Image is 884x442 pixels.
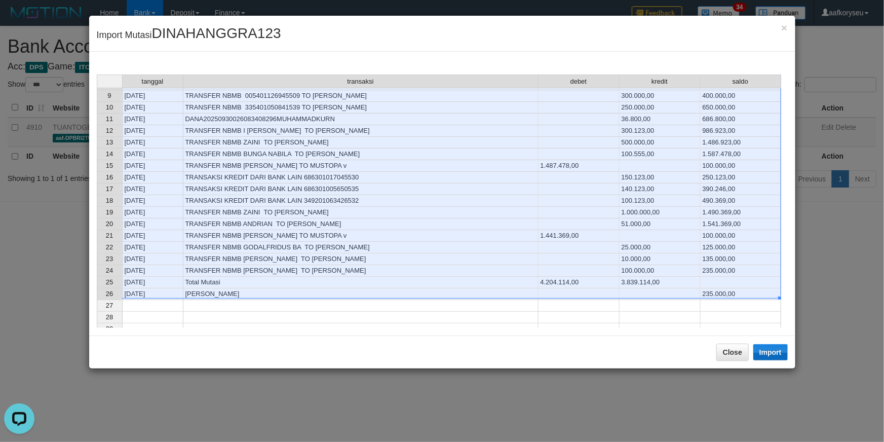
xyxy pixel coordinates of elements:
[106,267,113,274] span: 24
[620,90,701,102] td: 300.000,00
[701,102,781,114] td: 650.000,00
[106,127,113,134] span: 12
[106,290,113,298] span: 26
[183,160,539,172] td: TRANSFER NBMB [PERSON_NAME] TO MUSTOPA v
[701,114,781,125] td: 686.800,00
[651,78,668,85] span: kredit
[106,162,113,169] span: 15
[620,114,701,125] td: 36.800,00
[106,325,113,333] span: 29
[701,230,781,242] td: 100.000,00
[701,288,781,300] td: 235.000,00
[183,125,539,137] td: TRANSFER NBMB I [PERSON_NAME] TO [PERSON_NAME]
[701,125,781,137] td: 986.923,00
[142,78,164,85] span: tanggal
[620,149,701,160] td: 100.555,00
[183,183,539,195] td: TRANSAKSI KREDIT DARI BANK LAIN 686301005650535
[701,137,781,149] td: 1.486.923,00
[701,253,781,265] td: 135.000,00
[183,114,539,125] td: DANA20250930026083408296MUHAMMADKURN
[122,265,183,277] td: [DATE]
[106,243,113,251] span: 22
[106,197,113,204] span: 18
[122,102,183,114] td: [DATE]
[539,277,620,288] td: 4.204.114,00
[620,242,701,253] td: 25.000,00
[106,278,113,286] span: 25
[122,160,183,172] td: [DATE]
[106,302,113,309] span: 27
[620,125,701,137] td: 300.123,00
[106,115,113,123] span: 11
[107,92,111,99] span: 9
[183,265,539,277] td: TRANSFER NBMB [PERSON_NAME] TO [PERSON_NAME]
[106,185,113,193] span: 17
[183,230,539,242] td: TRANSFER NBMB [PERSON_NAME] TO MUSTOPA v
[183,137,539,149] td: TRANSFER NBMB ZAINI TO [PERSON_NAME]
[183,102,539,114] td: TRANSFER NBMB 335401050841539 TO [PERSON_NAME]
[570,78,587,85] span: debet
[620,277,701,288] td: 3.839.114,00
[620,218,701,230] td: 51.000,00
[620,265,701,277] td: 100.000,00
[122,288,183,300] td: [DATE]
[122,137,183,149] td: [DATE]
[106,138,113,146] span: 13
[620,102,701,114] td: 250.000,00
[716,344,749,361] button: Close
[620,195,701,207] td: 100.123,00
[122,172,183,183] td: [DATE]
[97,75,122,88] th: Select whole grid
[753,344,788,360] button: Import
[106,103,113,111] span: 10
[183,218,539,230] td: TRANSFER NBMB ANDRIAN TO [PERSON_NAME]
[701,183,781,195] td: 390.246,00
[122,125,183,137] td: [DATE]
[122,195,183,207] td: [DATE]
[183,288,539,300] td: [PERSON_NAME]
[781,22,787,33] button: Close
[97,30,281,40] span: Import Mutasi
[4,4,34,34] button: Open LiveChat chat widget
[106,232,113,239] span: 21
[620,253,701,265] td: 10.000,00
[183,253,539,265] td: TRANSFER NBMB [PERSON_NAME] TO [PERSON_NAME]
[620,172,701,183] td: 150.123,00
[183,242,539,253] td: TRANSFER NBMB GODALFRIDUS BA TO [PERSON_NAME]
[183,207,539,218] td: TRANSFER NBMB ZAINI TO [PERSON_NAME]
[183,277,539,288] td: Total Mutasi
[106,255,113,263] span: 23
[183,149,539,160] td: TRANSFER NBMB BUNGA NABILA TO [PERSON_NAME]
[620,207,701,218] td: 1.000.000,00
[122,183,183,195] td: [DATE]
[122,253,183,265] td: [DATE]
[122,90,183,102] td: [DATE]
[701,265,781,277] td: 235.000,00
[539,230,620,242] td: 1.441.369,00
[106,313,113,321] span: 28
[620,183,701,195] td: 140.123,00
[781,22,787,33] span: ×
[106,208,113,216] span: 19
[620,137,701,149] td: 500.000,00
[701,207,781,218] td: 1.490.369,00
[122,149,183,160] td: [DATE]
[122,207,183,218] td: [DATE]
[701,149,781,160] td: 1.587.478,00
[122,277,183,288] td: [DATE]
[122,230,183,242] td: [DATE]
[183,90,539,102] td: TRANSFER NBMB 005401126945509 TO [PERSON_NAME]
[539,160,620,172] td: 1.487.478,00
[701,160,781,172] td: 100.000,00
[733,78,748,85] span: saldo
[701,195,781,207] td: 490.369,00
[122,218,183,230] td: [DATE]
[183,195,539,207] td: TRANSAKSI KREDIT DARI BANK LAIN 349201063426532
[347,78,373,85] span: transaksi
[106,220,113,228] span: 20
[701,172,781,183] td: 250.123,00
[701,218,781,230] td: 1.541.369,00
[122,242,183,253] td: [DATE]
[106,173,113,181] span: 16
[183,172,539,183] td: TRANSAKSI KREDIT DARI BANK LAIN 686301017045530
